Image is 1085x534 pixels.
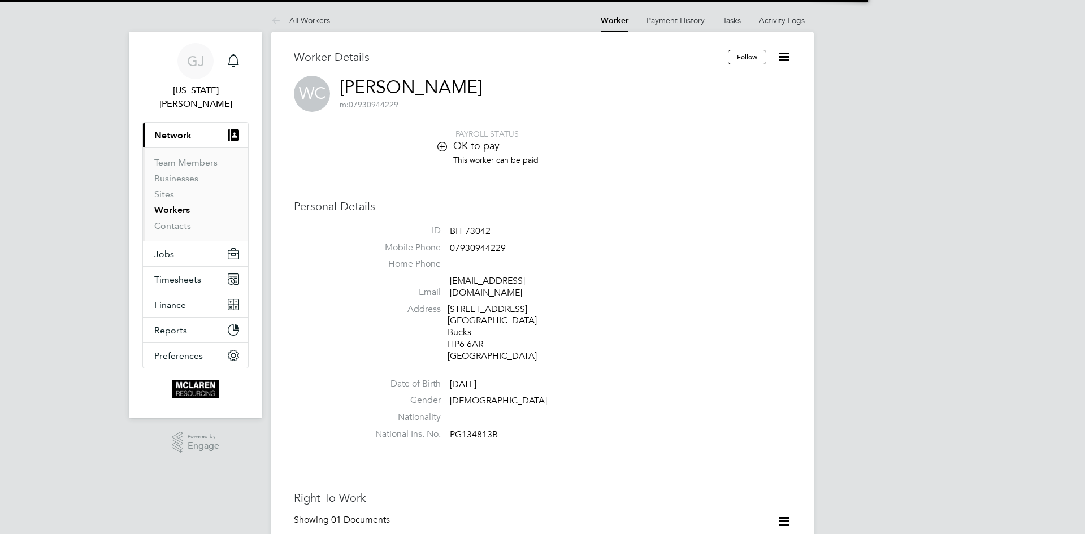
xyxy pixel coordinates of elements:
a: All Workers [271,15,330,25]
span: Network [154,130,192,141]
span: [DEMOGRAPHIC_DATA] [450,396,547,407]
span: Timesheets [154,274,201,285]
span: PG134813B [450,429,498,440]
label: Home Phone [362,258,441,270]
label: Date of Birth [362,378,441,390]
label: Mobile Phone [362,242,441,254]
button: Finance [143,292,248,317]
span: BH-73042 [450,225,491,237]
span: Reports [154,325,187,336]
h3: Personal Details [294,199,791,214]
span: Finance [154,299,186,310]
h3: Right To Work [294,490,791,505]
span: Preferences [154,350,203,361]
img: mclaren-logo-retina.png [172,380,218,398]
label: Email [362,286,441,298]
a: Worker [601,16,628,25]
button: Network [143,123,248,147]
span: 07930944229 [340,99,398,110]
a: Sites [154,189,174,199]
div: Network [143,147,248,241]
span: OK to pay [453,139,500,152]
span: PAYROLL STATUS [455,129,519,139]
a: GJ[US_STATE][PERSON_NAME] [142,43,249,111]
button: Follow [728,50,766,64]
span: GJ [187,54,205,68]
span: 07930944229 [450,242,506,254]
a: Go to home page [142,380,249,398]
a: Payment History [646,15,705,25]
span: [DATE] [450,379,476,390]
span: Powered by [188,432,219,441]
label: ID [362,225,441,237]
a: Activity Logs [759,15,805,25]
a: Workers [154,205,190,215]
span: WC [294,76,330,112]
span: Georgia Jesson [142,84,249,111]
button: Reports [143,318,248,342]
label: Gender [362,394,441,406]
span: m: [340,99,349,110]
a: Businesses [154,173,198,184]
button: Timesheets [143,267,248,292]
label: Nationality [362,411,441,423]
label: National Ins. No. [362,428,441,440]
span: 01 Documents [331,514,390,526]
a: Tasks [723,15,741,25]
a: Team Members [154,157,218,168]
a: Contacts [154,220,191,231]
span: This worker can be paid [453,155,539,165]
nav: Main navigation [129,32,262,418]
label: Address [362,303,441,315]
a: Powered byEngage [172,432,220,453]
h3: Worker Details [294,50,728,64]
a: [PERSON_NAME] [340,76,482,98]
button: Preferences [143,343,248,368]
span: Jobs [154,249,174,259]
div: Showing [294,514,392,526]
button: Jobs [143,241,248,266]
span: Engage [188,441,219,451]
div: [STREET_ADDRESS] [GEOGRAPHIC_DATA] Bucks HP6 6AR [GEOGRAPHIC_DATA] [448,303,555,362]
a: [EMAIL_ADDRESS][DOMAIN_NAME] [450,275,525,298]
